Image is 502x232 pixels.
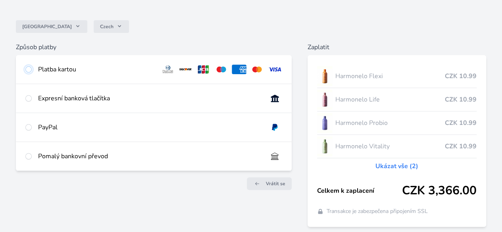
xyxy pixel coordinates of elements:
button: Czech [94,20,129,33]
img: visa.svg [267,65,282,74]
span: CZK 10.99 [445,71,477,81]
img: CLEAN_VITALITY_se_stinem_x-lo.jpg [317,136,332,156]
span: CZK 3,366.00 [402,184,477,198]
img: discover.svg [178,65,193,74]
a: Ukázat vše (2) [375,161,418,171]
span: CZK 10.99 [445,95,477,104]
span: CZK 10.99 [445,142,477,151]
img: onlineBanking_CZ.svg [267,94,282,103]
img: diners.svg [161,65,175,74]
span: [GEOGRAPHIC_DATA] [22,23,72,30]
div: PayPal [38,123,261,132]
div: Expresní banková tlačítka [38,94,261,103]
span: Celkem k zaplacení [317,186,402,196]
span: Transakce je zabezpečena připojením SSL [327,207,428,215]
span: Harmonelo Life [335,95,445,104]
span: Vrátit se [266,180,285,187]
a: Vrátit se [247,177,292,190]
button: [GEOGRAPHIC_DATA] [16,20,87,33]
img: maestro.svg [214,65,229,74]
img: bankTransfer_IBAN.svg [267,151,282,161]
img: CLEAN_LIFE_se_stinem_x-lo.jpg [317,90,332,109]
img: amex.svg [232,65,246,74]
span: Harmonelo Vitality [335,142,445,151]
span: Harmonelo Probio [335,118,445,128]
img: mc.svg [250,65,264,74]
img: jcb.svg [196,65,211,74]
img: CLEAN_FLEXI_se_stinem_x-hi_(1)-lo.jpg [317,66,332,86]
h6: Způsob platby [16,42,292,52]
img: paypal.svg [267,123,282,132]
span: CZK 10.99 [445,118,477,128]
span: Harmonelo Flexi [335,71,445,81]
div: Pomalý bankovní převod [38,151,261,161]
div: Platba kartou [38,65,154,74]
span: Czech [100,23,113,30]
img: CLEAN_PROBIO_se_stinem_x-lo.jpg [317,113,332,133]
h6: Zaplatit [308,42,486,52]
